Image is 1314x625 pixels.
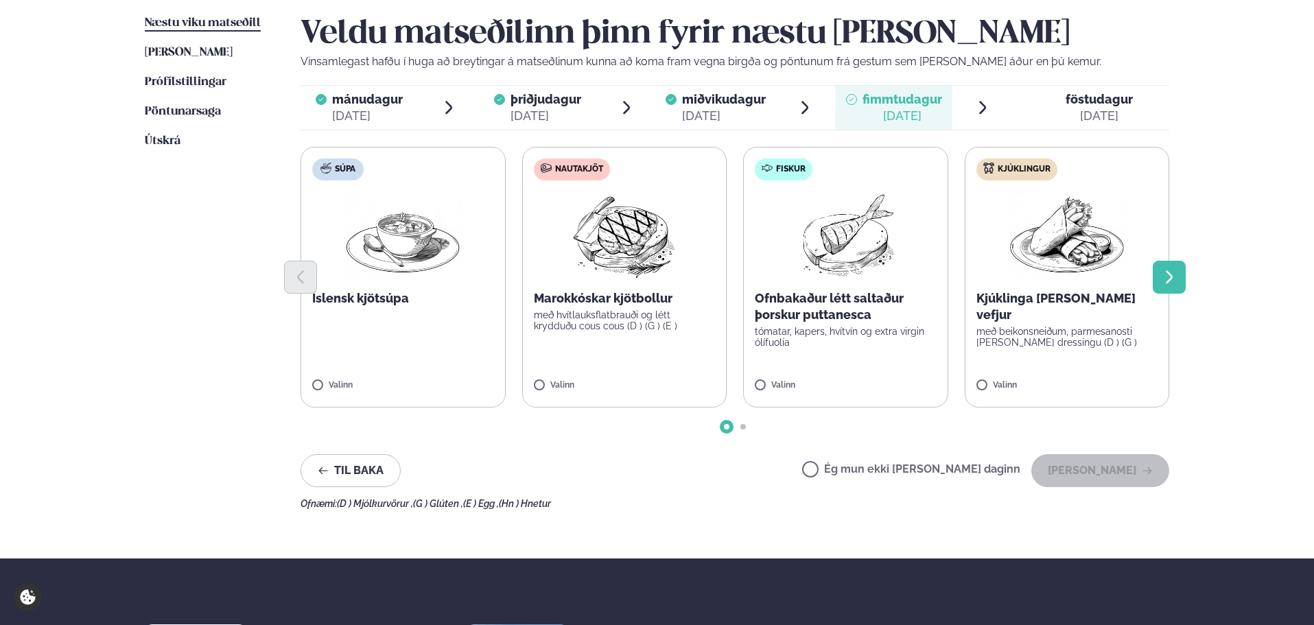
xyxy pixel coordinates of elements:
img: chicken.svg [983,163,994,174]
a: Næstu viku matseðill [145,15,261,32]
div: [DATE] [332,108,403,124]
span: Súpa [335,164,355,175]
span: Fiskur [776,164,806,175]
span: (E ) Egg , [463,498,499,509]
button: Previous slide [284,261,317,294]
div: [DATE] [1066,108,1133,124]
span: fimmtudagur [863,92,942,106]
img: fish.svg [762,163,773,174]
img: Fish.png [785,191,906,279]
div: [DATE] [682,108,766,124]
span: þriðjudagur [511,92,581,106]
span: Go to slide 1 [724,424,729,429]
p: tómatar, kapers, hvítvín og extra virgin ólífuolía [755,326,937,348]
span: Go to slide 2 [740,424,746,429]
p: Kjúklinga [PERSON_NAME] vefjur [976,290,1158,323]
div: [DATE] [511,108,581,124]
span: Prófílstillingar [145,76,226,88]
button: Next slide [1153,261,1186,294]
div: [DATE] [863,108,942,124]
a: Pöntunarsaga [145,104,221,120]
p: með beikonsneiðum, parmesanosti [PERSON_NAME] dressingu (D ) (G ) [976,326,1158,348]
span: (Hn ) Hnetur [499,498,551,509]
img: Soup.png [342,191,463,279]
img: Beef-Meat.png [563,191,685,279]
span: Nautakjöt [555,164,603,175]
img: Wraps.png [1007,191,1127,279]
span: Næstu viku matseðill [145,17,261,29]
img: soup.svg [320,163,331,174]
p: með hvítlauksflatbrauði og létt krydduðu cous cous (D ) (G ) (E ) [534,309,716,331]
button: Til baka [301,454,401,487]
span: mánudagur [332,92,403,106]
span: föstudagur [1066,92,1133,106]
p: Marokkóskar kjötbollur [534,290,716,307]
a: Útskrá [145,133,180,150]
span: Pöntunarsaga [145,106,221,117]
p: Ofnbakaður létt saltaður þorskur puttanesca [755,290,937,323]
a: Cookie settings [14,583,42,611]
span: (D ) Mjólkurvörur , [337,498,413,509]
p: Íslensk kjötsúpa [312,290,494,307]
p: Vinsamlegast hafðu í huga að breytingar á matseðlinum kunna að koma fram vegna birgða og pöntunum... [301,54,1169,70]
span: [PERSON_NAME] [145,47,233,58]
span: Kjúklingur [998,164,1051,175]
span: miðvikudagur [682,92,766,106]
div: Ofnæmi: [301,498,1169,509]
span: (G ) Glúten , [413,498,463,509]
a: [PERSON_NAME] [145,45,233,61]
h2: Veldu matseðilinn þinn fyrir næstu [PERSON_NAME] [301,15,1169,54]
button: [PERSON_NAME] [1031,454,1169,487]
span: Útskrá [145,135,180,147]
img: beef.svg [541,163,552,174]
a: Prófílstillingar [145,74,226,91]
